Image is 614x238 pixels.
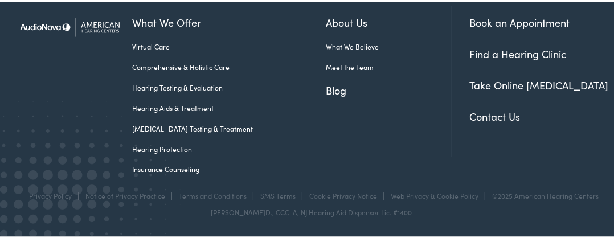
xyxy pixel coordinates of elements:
[132,101,326,112] a: Hearing Aids & Treatment
[132,163,326,173] a: Insurance Counseling
[132,142,326,153] a: Hearing Protection
[86,190,166,199] a: Notice of Privacy Practice
[310,190,378,199] a: Cookie Privacy Notice
[487,191,599,199] div: ©2025 American Hearing Centers
[469,14,570,28] a: Book an Appointment
[261,190,296,199] a: SMS Terms
[179,190,247,199] a: Terms and Conditions
[30,190,72,199] a: Privacy Policy
[391,190,479,199] a: Web Privacy & Cookie Policy
[132,122,326,132] a: [MEDICAL_DATA] Testing & Treatment
[132,60,326,71] a: Comprehensive & Holistic Care
[132,81,326,91] a: Hearing Testing & Evaluation
[326,81,452,96] a: Blog
[13,207,610,215] div: [PERSON_NAME]D., CCC-A, NJ Hearing Aid Dispenser Lic. #1400
[469,45,566,59] a: Find a Hearing Clinic
[326,13,452,28] a: About Us
[469,76,608,91] a: Take Online [MEDICAL_DATA]
[132,13,326,28] a: What We Offer
[326,40,452,50] a: What We Believe
[326,60,452,71] a: Meet the Team
[132,40,326,50] a: Virtual Care
[13,5,132,47] img: American Hearing Centers
[469,108,520,122] a: Contact Us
